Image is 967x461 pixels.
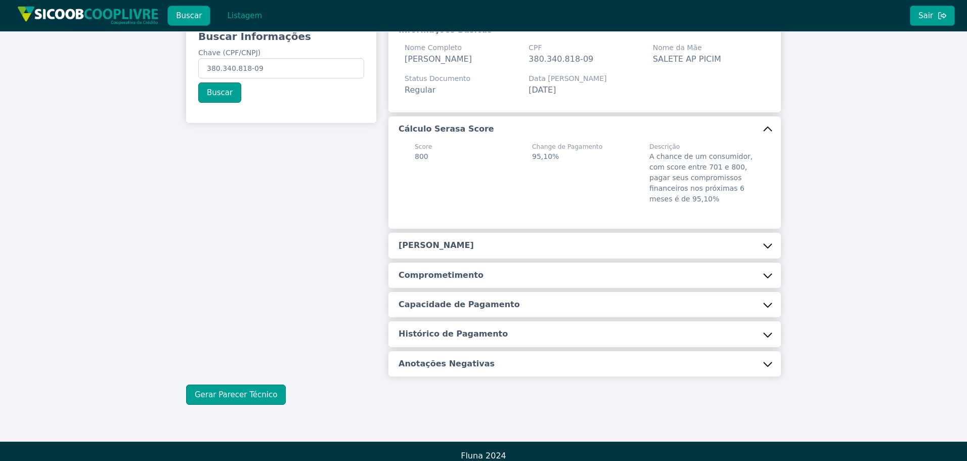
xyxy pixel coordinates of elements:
[198,58,364,78] input: Chave (CPF/CNPJ)
[649,152,753,203] span: A chance de um consumidor, com score entre 701 e 800, pagar seus compromissos financeiros nos pró...
[399,299,520,310] h5: Capacidade de Pagamento
[405,73,470,84] span: Status Documento
[388,321,781,347] button: Histórico de Pagamento
[388,263,781,288] button: Comprometimento
[198,49,260,57] span: Chave (CPF/CNPJ)
[405,54,472,64] span: [PERSON_NAME]
[529,73,606,84] span: Data [PERSON_NAME]
[532,152,559,160] span: 95,10%
[218,6,271,26] button: Listagem
[529,85,556,95] span: [DATE]
[388,233,781,258] button: [PERSON_NAME]
[388,292,781,317] button: Capacidade de Pagamento
[405,85,435,95] span: Regular
[399,358,495,369] h5: Anotações Negativas
[167,6,210,26] button: Buscar
[532,142,602,151] span: Change de Pagamento
[415,152,428,160] span: 800
[649,142,755,151] span: Descrição
[186,385,286,405] button: Gerar Parecer Técnico
[198,29,364,44] h3: Buscar Informações
[529,54,593,64] span: 380.340.818-09
[399,240,474,251] h5: [PERSON_NAME]
[399,328,508,340] h5: Histórico de Pagamento
[198,82,241,103] button: Buscar
[653,43,721,53] span: Nome da Mãe
[415,142,432,151] span: Score
[399,270,484,281] h5: Comprometimento
[529,43,593,53] span: CPF
[653,54,721,64] span: SALETE AP PICIM
[910,6,955,26] button: Sair
[405,43,472,53] span: Nome Completo
[17,6,159,25] img: img/sicoob_cooplivre.png
[388,116,781,142] button: Cálculo Serasa Score
[461,451,506,460] span: Fluna 2024
[399,123,494,135] h5: Cálculo Serasa Score
[388,351,781,376] button: Anotações Negativas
